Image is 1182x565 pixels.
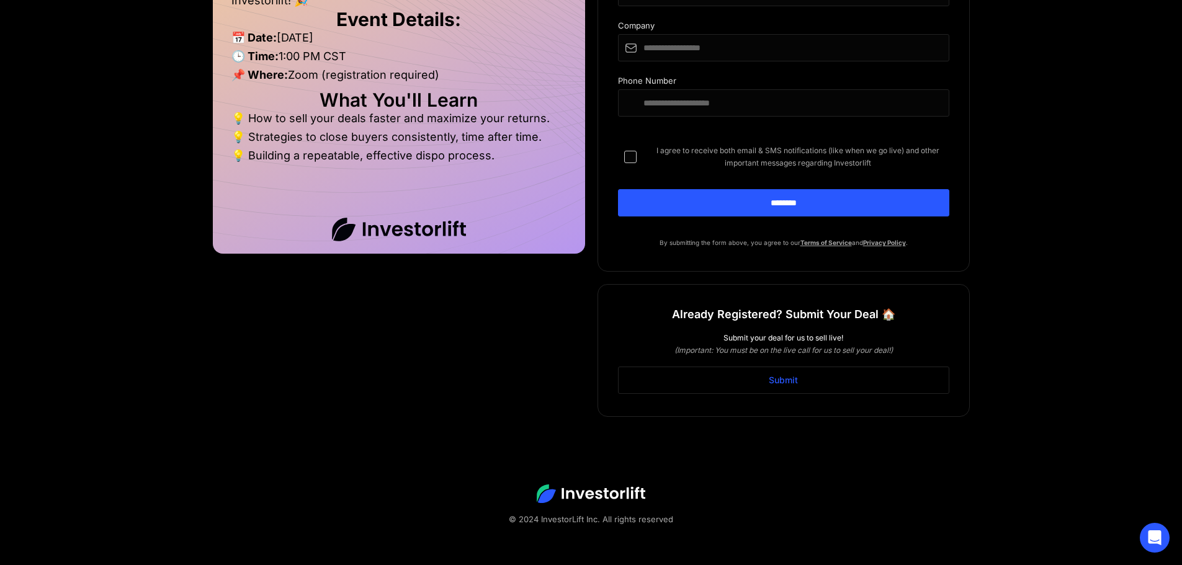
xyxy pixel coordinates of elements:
[231,149,566,162] li: 💡 Building a repeatable, effective dispo process.
[618,367,949,394] a: Submit
[800,239,852,246] a: Terms of Service
[618,76,949,89] div: Phone Number
[618,21,949,34] div: Company
[672,303,895,326] h1: Already Registered? Submit Your Deal 🏠
[618,236,949,249] p: By submitting the form above, you agree to our and .
[674,345,893,355] em: (Important: You must be on the live call for us to sell your deal!)
[231,31,277,44] strong: 📅 Date:
[231,50,279,63] strong: 🕒 Time:
[231,94,566,106] h2: What You'll Learn
[231,131,566,149] li: 💡 Strategies to close buyers consistently, time after time.
[231,112,566,131] li: 💡 How to sell your deals faster and maximize your returns.
[647,145,949,169] span: I agree to receive both email & SMS notifications (like when we go live) and other important mess...
[618,332,949,344] div: Submit your deal for us to sell live!
[1140,523,1170,553] div: Open Intercom Messenger
[231,68,288,81] strong: 📌 Where:
[231,32,566,50] li: [DATE]
[231,50,566,69] li: 1:00 PM CST
[50,513,1132,525] div: © 2024 InvestorLift Inc. All rights reserved
[863,239,906,246] a: Privacy Policy
[231,69,566,87] li: Zoom (registration required)
[336,8,461,30] strong: Event Details:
